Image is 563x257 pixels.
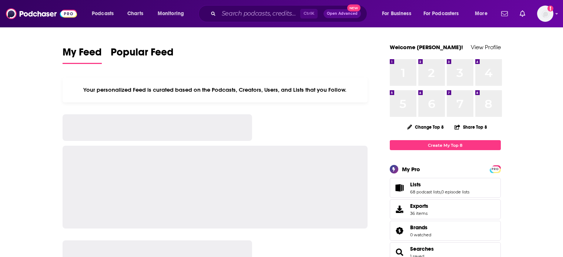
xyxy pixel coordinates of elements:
[390,221,501,241] span: Brands
[382,9,411,19] span: For Business
[390,178,501,198] span: Lists
[470,8,497,20] button: open menu
[205,5,374,22] div: Search podcasts, credits, & more...
[517,7,528,20] a: Show notifications dropdown
[300,9,318,18] span: Ctrl K
[410,224,431,231] a: Brands
[127,9,143,19] span: Charts
[454,120,487,134] button: Share Top 8
[6,7,77,21] img: Podchaser - Follow, Share and Rate Podcasts
[377,8,420,20] button: open menu
[537,6,553,22] img: User Profile
[498,7,511,20] a: Show notifications dropdown
[403,122,449,132] button: Change Top 8
[475,9,487,19] span: More
[219,8,300,20] input: Search podcasts, credits, & more...
[491,166,500,172] span: PRO
[419,8,470,20] button: open menu
[537,6,553,22] span: Logged in as NickG
[92,9,114,19] span: Podcasts
[392,183,407,193] a: Lists
[347,4,361,11] span: New
[392,204,407,214] span: Exports
[410,232,431,237] a: 0 watched
[410,203,428,209] span: Exports
[123,8,148,20] a: Charts
[471,44,501,51] a: View Profile
[390,199,501,219] a: Exports
[158,9,184,19] span: Monitoring
[410,224,428,231] span: Brands
[410,181,469,188] a: Lists
[111,46,174,63] span: Popular Feed
[410,181,421,188] span: Lists
[87,8,123,20] button: open menu
[63,46,102,64] a: My Feed
[390,44,463,51] a: Welcome [PERSON_NAME]!
[410,211,428,216] span: 36 items
[153,8,194,20] button: open menu
[423,9,459,19] span: For Podcasters
[327,12,358,16] span: Open Advanced
[63,77,368,102] div: Your personalized Feed is curated based on the Podcasts, Creators, Users, and Lists that you Follow.
[547,6,553,11] svg: Add a profile image
[410,246,434,252] a: Searches
[324,9,361,18] button: Open AdvancedNew
[537,6,553,22] button: Show profile menu
[491,166,500,172] a: PRO
[111,46,174,64] a: Popular Feed
[410,189,440,195] a: 68 podcast lists
[63,46,102,63] span: My Feed
[392,226,407,236] a: Brands
[441,189,469,195] a: 0 episode lists
[402,166,420,173] div: My Pro
[390,140,501,150] a: Create My Top 8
